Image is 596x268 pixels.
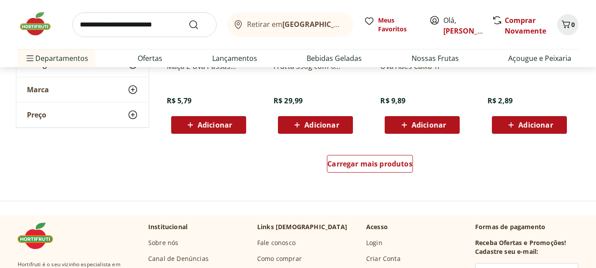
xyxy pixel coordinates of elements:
[304,121,339,128] span: Adicionar
[508,53,571,64] a: Açougue e Peixaria
[148,238,178,247] a: Sobre nós
[25,48,35,69] button: Menu
[27,110,46,119] span: Preço
[443,15,483,36] span: Olá,
[492,116,567,134] button: Adicionar
[16,77,149,102] button: Marca
[72,12,217,37] input: search
[412,53,459,64] a: Nossas Frutas
[18,11,62,37] img: Hortifruti
[557,14,578,35] button: Carrinho
[148,223,187,231] p: Institucional
[366,254,401,263] a: Criar Conta
[475,238,566,247] h3: Receba Ofertas e Promoções!
[198,121,232,128] span: Adicionar
[25,48,88,69] span: Departamentos
[188,19,210,30] button: Submit Search
[27,85,49,94] span: Marca
[364,16,419,34] a: Meus Favoritos
[327,155,413,176] a: Carregar mais produtos
[366,238,382,247] a: Login
[227,12,353,37] button: Retirar em[GEOGRAPHIC_DATA]/[GEOGRAPHIC_DATA]
[380,96,405,106] span: R$ 9,89
[148,254,209,263] a: Canal de Denúncias
[167,96,192,106] span: R$ 5,79
[274,96,303,106] span: R$ 29,99
[212,53,257,64] a: Lançamentos
[366,223,388,231] p: Acesso
[412,121,446,128] span: Adicionar
[487,96,513,106] span: R$ 2,89
[16,102,149,127] button: Preço
[282,19,431,29] b: [GEOGRAPHIC_DATA]/[GEOGRAPHIC_DATA]
[571,20,575,29] span: 0
[18,223,62,249] img: Hortifruti
[307,53,362,64] a: Bebidas Geladas
[518,121,553,128] span: Adicionar
[257,238,296,247] a: Fale conosco
[443,26,501,36] a: [PERSON_NAME]
[378,16,419,34] span: Meus Favoritos
[278,116,353,134] button: Adicionar
[475,247,538,256] h3: Cadastre seu e-mail:
[257,254,302,263] a: Como comprar
[247,20,345,28] span: Retirar em
[171,116,246,134] button: Adicionar
[385,116,460,134] button: Adicionar
[138,53,162,64] a: Ofertas
[505,15,546,36] a: Comprar Novamente
[257,223,347,231] p: Links [DEMOGRAPHIC_DATA]
[327,160,412,167] span: Carregar mais produtos
[475,223,578,231] p: Formas de pagamento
